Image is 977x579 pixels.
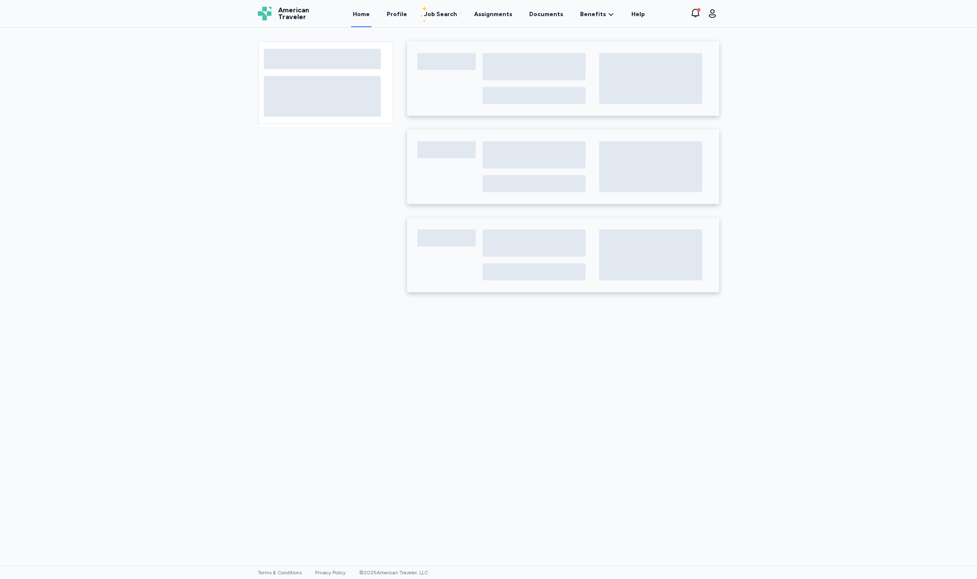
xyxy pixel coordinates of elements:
[580,10,614,19] a: Benefits
[258,570,301,576] a: Terms & Conditions
[258,7,271,20] img: Logo
[424,10,457,19] div: Job Search
[580,10,606,19] span: Benefits
[278,7,309,20] span: American Traveler
[315,570,346,576] a: Privacy Policy
[351,1,371,27] a: Home
[359,570,428,576] span: © 2025 American Traveler, LLC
